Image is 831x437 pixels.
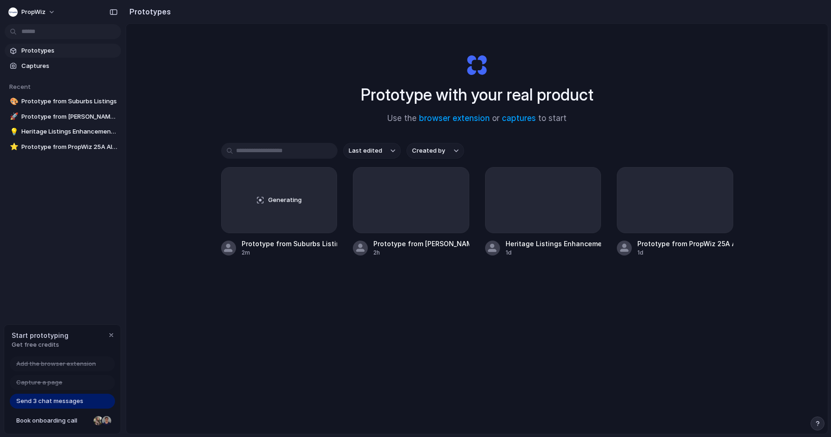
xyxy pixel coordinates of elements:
span: Use the or to start [387,113,567,125]
div: 1d [506,249,601,257]
span: Capture a page [16,378,62,387]
div: 1d [637,249,733,257]
span: Send 3 chat messages [16,397,83,406]
a: Book onboarding call [10,413,115,428]
div: Prototype from PropWiz 25A Allora Ct [637,239,733,249]
div: Prototype from [PERSON_NAME] St 1/74 [373,239,469,249]
a: GeneratingPrototype from Suburbs Listings2m [221,167,338,257]
a: Prototype from PropWiz 25A Allora Ct1d [617,167,733,257]
span: Prototypes [21,46,117,55]
span: PropWiz [21,7,46,17]
span: Start prototyping [12,330,68,340]
div: 2h [373,249,469,257]
a: Captures [5,59,121,73]
a: 💡Heritage Listings Enhancement for Crown St 1/500 [5,125,121,139]
div: Prototype from Suburbs Listings [242,239,338,249]
span: Recent [9,83,31,90]
h1: Prototype with your real product [361,82,594,107]
a: Prototype from [PERSON_NAME] St 1/742h [353,167,469,257]
button: PropWiz [5,5,60,20]
div: 💡 [10,127,16,137]
span: Last edited [349,146,382,155]
span: Prototype from PropWiz 25A Allora Ct [21,142,117,152]
button: ⭐ [8,142,18,152]
button: 💡 [8,127,18,136]
span: Add the browser extension [16,359,96,369]
a: captures [502,114,536,123]
div: Christian Iacullo [101,415,112,426]
div: Heritage Listings Enhancement for Crown St 1/500 [506,239,601,249]
button: 🎨 [8,97,18,106]
a: 🎨Prototype from Suburbs Listings [5,94,121,108]
div: 2m [242,249,338,257]
span: Prototype from [PERSON_NAME] St 1/74 [21,112,117,121]
div: 🚀 [10,111,16,122]
a: 🚀Prototype from [PERSON_NAME] St 1/74 [5,110,121,124]
div: 🎨 [10,96,16,107]
div: ⭐ [10,141,16,152]
a: ⭐Prototype from PropWiz 25A Allora Ct [5,140,121,154]
span: Get free credits [12,340,68,350]
h2: Prototypes [126,6,171,17]
a: Prototypes [5,44,121,58]
span: Captures [21,61,117,71]
button: 🚀 [8,112,18,121]
button: Created by [406,143,464,159]
span: Prototype from Suburbs Listings [21,97,117,106]
span: Book onboarding call [16,416,90,425]
span: Generating [268,195,302,205]
a: browser extension [419,114,490,123]
span: Heritage Listings Enhancement for Crown St 1/500 [21,127,117,136]
span: Created by [412,146,445,155]
button: Last edited [343,143,401,159]
div: Nicole Kubica [93,415,104,426]
a: Heritage Listings Enhancement for Crown St 1/5001d [485,167,601,257]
